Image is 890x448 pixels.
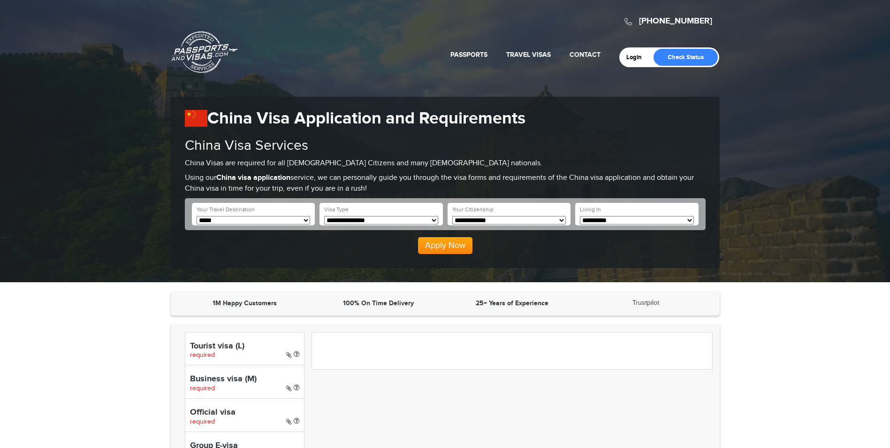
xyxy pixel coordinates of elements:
[639,16,712,26] a: [PHONE_NUMBER]
[324,206,349,214] label: Visa Type
[185,108,706,129] h1: China Visa Application and Requirements
[185,158,706,169] p: China Visas are required for all [DEMOGRAPHIC_DATA] Citizens and many [DEMOGRAPHIC_DATA] nationals.
[286,385,291,392] i: Paper Visa
[213,299,277,307] strong: 1M Happy Customers
[626,54,648,61] a: Login
[190,385,215,392] span: required
[343,299,414,307] strong: 100% On Time Delivery
[185,138,706,154] h2: China Visa Services
[450,51,487,59] a: Passports
[418,237,472,254] button: Apply Now
[476,299,548,307] strong: 25+ Years of Experience
[286,352,291,358] i: Paper Visa
[654,49,718,66] a: Check Status
[190,342,299,351] h4: Tourist visa (L)
[580,206,601,214] label: Living In
[216,173,290,182] strong: China visa application
[185,173,706,194] p: Using our service, we can personally guide you through the visa forms and requirements of the Chi...
[190,375,299,384] h4: Business visa (M)
[190,418,215,425] span: required
[632,299,659,307] a: Trustpilot
[506,51,551,59] a: Travel Visas
[171,31,238,73] a: Passports & [DOMAIN_NAME]
[452,206,494,214] label: Your Citizenship
[190,408,299,417] h4: Official visa
[197,206,255,214] label: Your Travel Destination
[190,351,215,359] span: required
[286,418,291,425] i: Paper Visa
[570,51,601,59] a: Contact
